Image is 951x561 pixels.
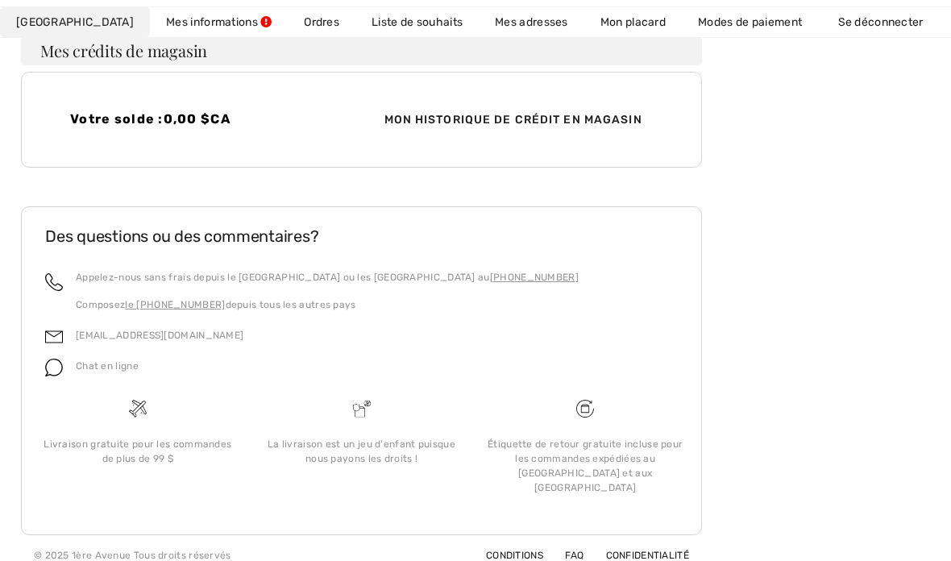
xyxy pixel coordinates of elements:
[353,400,371,418] img: La livraison est un jeu d'enfant puisque nous payons les droits !
[45,328,63,346] img: e-mail
[467,550,543,561] a: Conditions
[226,299,356,310] font: depuis tous les autres pays
[45,226,319,246] font: Des questions ou des commentaires?
[164,111,230,127] font: 0,00 $CA
[40,39,207,61] font: Mes crédits de magasin
[304,15,339,29] font: Ordres
[490,272,579,283] a: [PHONE_NUMBER]
[70,111,164,127] font: Votre solde :
[587,550,690,561] a: Confidentialité
[838,15,924,29] font: Se déconnecter
[698,15,802,29] font: Modes de paiement
[125,299,225,310] a: le [PHONE_NUMBER]
[44,438,231,464] font: Livraison gratuite pour les commandes de plus de 99 $
[606,550,690,561] font: Confidentialité
[565,550,583,561] font: FAQ
[268,438,455,464] font: La livraison est un jeu d'enfant puisque nous payons les droits !
[384,113,642,127] font: Mon historique de crédit en magasin
[166,15,258,29] font: Mes informations
[486,550,543,561] font: Conditions
[488,438,683,493] font: Étiquette de retour gratuite incluse pour les commandes expédiées au [GEOGRAPHIC_DATA] et aux [GE...
[16,15,134,29] font: [GEOGRAPHIC_DATA]
[76,272,490,283] font: Appelez-nous sans frais depuis le [GEOGRAPHIC_DATA] ou les [GEOGRAPHIC_DATA] au
[600,15,666,29] font: Mon placard
[45,359,63,376] img: chat
[76,330,243,341] a: [EMAIL_ADDRESS][DOMAIN_NAME]
[129,400,147,418] img: Livraison gratuite pour les commandes de plus de 99 $
[45,273,63,291] img: appel
[34,550,231,561] font: © 2025 1ère Avenue Tous droits réservés
[76,360,139,372] font: Chat en ligne
[576,400,594,418] img: Livraison gratuite pour les commandes de plus de 99 $
[546,550,583,561] a: FAQ
[372,15,463,29] font: Liste de souhaits
[76,299,125,310] font: Composez
[495,15,568,29] font: Mes adresses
